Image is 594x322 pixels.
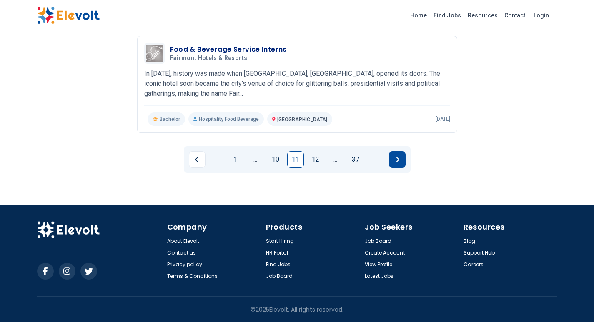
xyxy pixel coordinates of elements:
[167,261,202,268] a: Privacy policy
[146,45,163,62] img: Fairmont Hotels & Resorts
[287,151,304,168] a: Page 11 is your current page
[170,45,287,55] h3: Food & Beverage Service Interns
[464,250,495,256] a: Support Hub
[167,238,199,245] a: About Elevolt
[365,221,459,233] h4: Job Seekers
[277,117,327,122] span: [GEOGRAPHIC_DATA]
[167,250,196,256] a: Contact us
[365,250,405,256] a: Create Account
[167,221,261,233] h4: Company
[266,261,291,268] a: Find Jobs
[37,7,100,24] img: Elevolt
[189,151,206,168] a: Previous page
[227,151,244,168] a: Page 1
[247,151,264,168] a: Jump backward
[37,221,100,239] img: Elevolt
[167,273,218,280] a: Terms & Conditions
[365,238,391,245] a: Job Board
[266,221,360,233] h4: Products
[436,116,450,122] p: [DATE]
[251,305,343,314] p: © 2025 Elevolt. All rights reserved.
[189,151,406,168] ul: Pagination
[389,151,406,168] a: Next page
[266,238,294,245] a: Start Hiring
[501,9,529,22] a: Contact
[266,250,288,256] a: HR Portal
[407,9,430,22] a: Home
[529,7,554,24] a: Login
[347,151,364,168] a: Page 37
[267,151,284,168] a: Page 10
[430,9,464,22] a: Find Jobs
[307,151,324,168] a: Page 12
[327,151,344,168] a: Jump forward
[464,261,484,268] a: Careers
[160,116,180,122] span: Bachelor
[552,282,594,322] iframe: Chat Widget
[464,9,501,22] a: Resources
[464,221,557,233] h4: Resources
[365,261,392,268] a: View Profile
[266,273,293,280] a: Job Board
[464,238,475,245] a: Blog
[365,273,393,280] a: Latest Jobs
[170,55,248,62] span: Fairmont Hotels & Resorts
[144,43,450,126] a: Fairmont Hotels & ResortsFood & Beverage Service InternsFairmont Hotels & ResortsIn [DATE], histo...
[188,112,264,126] p: Hospitality Food Beverage
[144,69,450,99] p: In [DATE], history was made when [GEOGRAPHIC_DATA], [GEOGRAPHIC_DATA], opened its doors. The icon...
